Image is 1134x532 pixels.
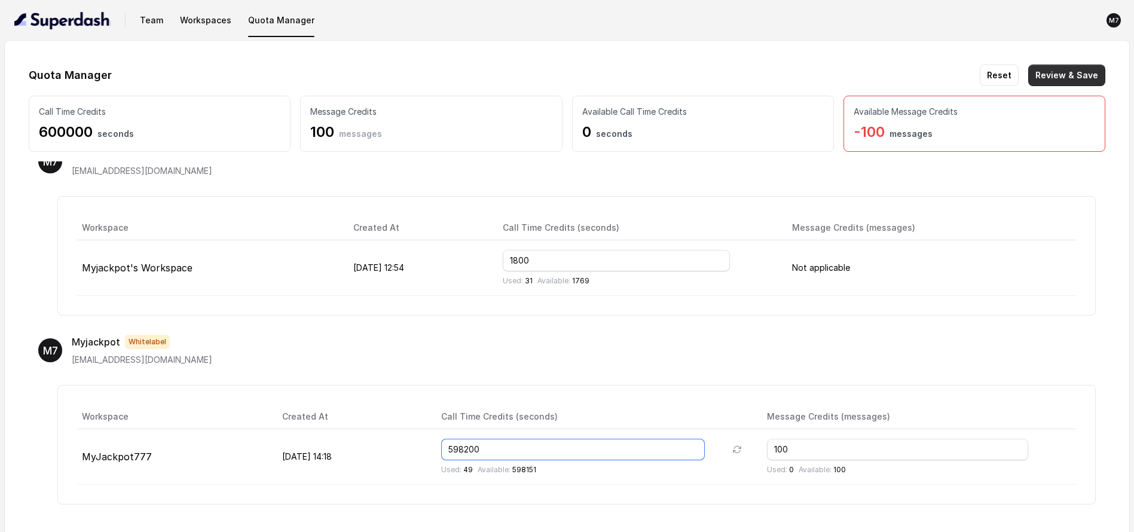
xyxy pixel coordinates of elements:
[243,10,319,31] button: Quota Manager
[273,405,432,429] th: Created At
[125,335,170,349] span: Whitelabel
[43,155,58,168] text: M7
[344,216,493,240] th: Created At
[72,335,120,349] p: Myjackpot
[537,276,570,285] span: Available:
[503,276,533,286] p: 31
[980,65,1019,86] button: Reset
[854,123,1095,142] p: -100
[82,450,263,464] p: MyJackpot777
[77,216,344,240] th: Workspace
[14,11,111,30] img: light.svg
[310,123,552,142] p: 100
[890,129,933,139] span: messages
[783,216,1076,240] th: Message Credits (messages)
[441,465,461,474] span: Used:
[72,354,212,365] span: [EMAIL_ADDRESS][DOMAIN_NAME]
[310,106,552,118] p: Message Credits
[344,240,493,296] td: [DATE] 12:54
[537,276,589,286] p: 1769
[799,465,846,475] p: 100
[767,465,787,474] span: Used:
[175,10,236,31] button: Workspaces
[273,429,432,485] td: [DATE] 14:18
[39,106,280,118] p: Call Time Credits
[854,106,1095,118] p: Available Message Credits
[792,261,1071,275] p: Not applicable
[29,66,112,85] h1: Quota Manager
[757,405,1076,429] th: Message Credits (messages)
[432,405,757,429] th: Call Time Credits (seconds)
[799,465,832,474] span: Available:
[582,106,824,118] p: Available Call Time Credits
[582,123,824,142] p: 0
[503,276,523,285] span: Used:
[39,123,280,142] p: 600000
[596,129,632,139] span: seconds
[77,405,273,429] th: Workspace
[441,465,473,475] p: 49
[478,465,536,475] p: 598151
[767,465,794,475] p: 0
[1028,65,1105,86] button: Review & Save
[82,261,334,275] p: Myjackpot's Workspace
[43,344,58,357] text: M7
[478,465,511,474] span: Available:
[135,10,168,31] button: Team
[493,216,783,240] th: Call Time Credits (seconds)
[97,129,134,139] span: seconds
[339,129,382,139] span: messages
[72,166,212,176] span: [EMAIL_ADDRESS][DOMAIN_NAME]
[1109,17,1119,25] text: M7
